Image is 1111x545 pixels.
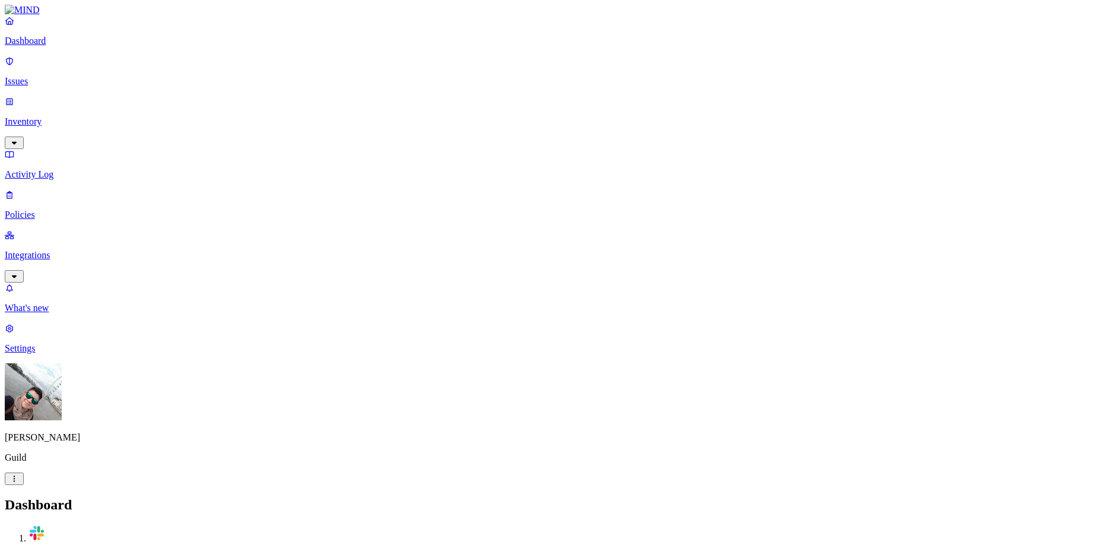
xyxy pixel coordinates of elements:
a: Settings [5,323,1106,354]
a: Activity Log [5,149,1106,180]
p: [PERSON_NAME] [5,432,1106,443]
p: Dashboard [5,36,1106,46]
a: Dashboard [5,15,1106,46]
img: Lula Insfran [5,363,62,420]
a: Inventory [5,96,1106,147]
a: Issues [5,56,1106,87]
a: MIND [5,5,1106,15]
h2: Dashboard [5,497,1106,513]
p: Inventory [5,116,1106,127]
p: Integrations [5,250,1106,261]
p: Settings [5,343,1106,354]
img: svg%3e [28,525,45,541]
p: Activity Log [5,169,1106,180]
img: MIND [5,5,40,15]
p: Policies [5,210,1106,220]
a: Integrations [5,230,1106,281]
p: Guild [5,452,1106,463]
a: Policies [5,189,1106,220]
a: What's new [5,283,1106,313]
p: Issues [5,76,1106,87]
p: What's new [5,303,1106,313]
